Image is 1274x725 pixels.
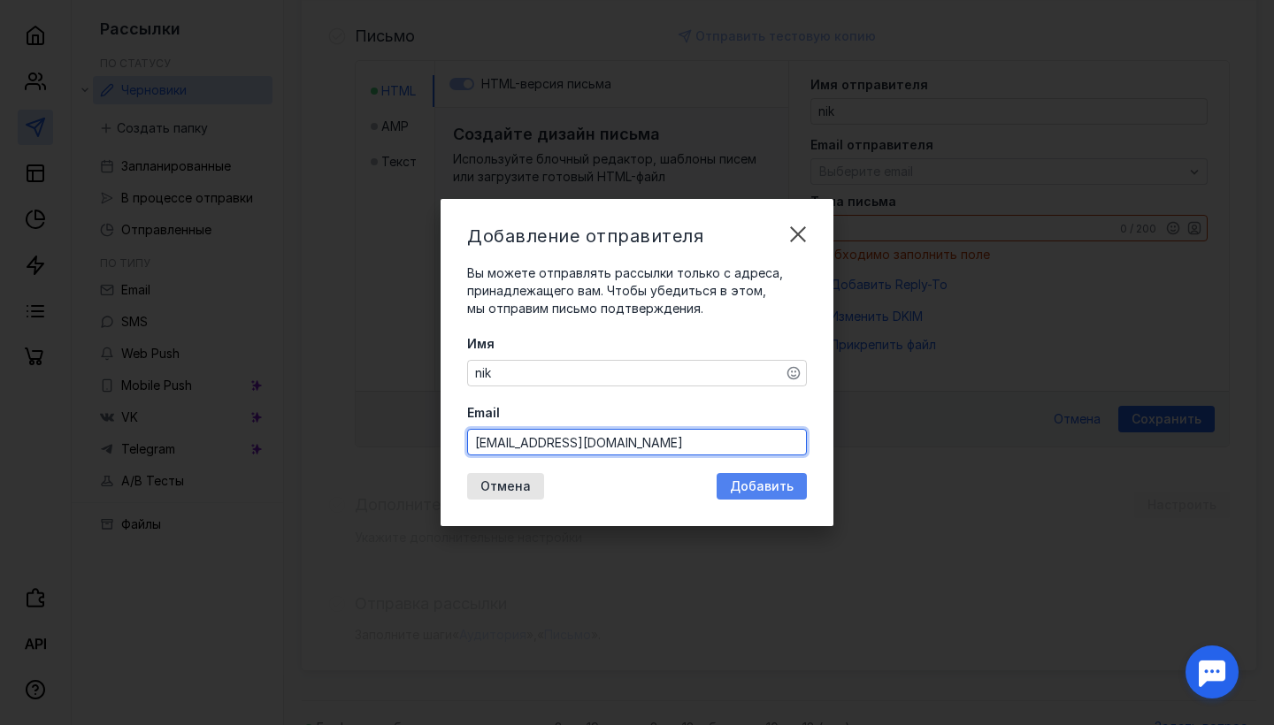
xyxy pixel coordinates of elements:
[467,404,500,422] span: Email
[467,225,703,247] span: Добавление отправителя
[467,265,783,316] span: Вы можете отправлять рассылки только с адреса, принадлежащего вам. Чтобы убедиться в этом, мы отп...
[468,361,806,385] textarea: nik
[717,473,807,500] button: Добавить
[480,479,531,494] span: Отмена
[730,479,794,494] span: Добавить
[467,335,495,353] span: Имя
[467,473,544,500] button: Отмена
